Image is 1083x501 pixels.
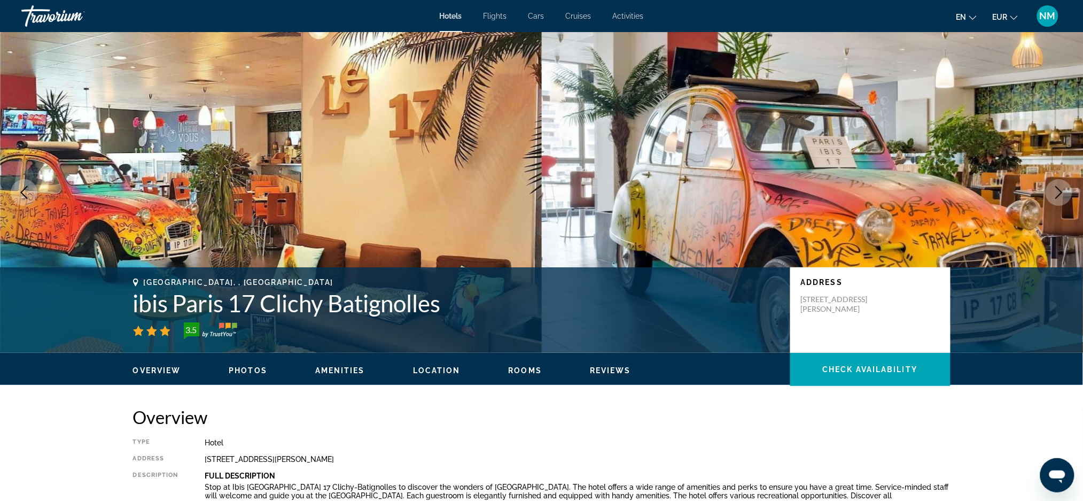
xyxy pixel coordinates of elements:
button: Amenities [315,366,365,375]
span: Check Availability [823,365,918,374]
h2: Overview [133,406,950,428]
a: Travorium [21,2,128,30]
div: 3.5 [181,323,202,336]
h1: ibis Paris 17 Clichy Batignolles [133,289,780,317]
button: Previous image [11,179,37,206]
a: Cars [528,12,544,20]
span: NM [1040,11,1056,21]
button: Rooms [509,366,542,375]
img: trustyou-badge-hor.svg [184,322,237,340]
span: Photos [229,366,267,375]
span: Amenities [315,366,365,375]
span: en [956,13,967,21]
div: Hotel [205,438,950,447]
span: Rooms [509,366,542,375]
div: [STREET_ADDRESS][PERSON_NAME] [205,455,950,464]
p: Address [801,278,940,287]
button: Change currency [993,9,1018,25]
button: Photos [229,366,267,375]
button: Change language [956,9,977,25]
span: Overview [133,366,181,375]
span: Reviews [590,366,631,375]
a: Flights [484,12,507,20]
iframe: Кнопка запуска окна обмена сообщениями [1040,458,1074,492]
b: Full Description [205,472,276,480]
span: Location [413,366,461,375]
p: [STREET_ADDRESS][PERSON_NAME] [801,295,886,314]
a: Activities [613,12,644,20]
button: User Menu [1034,5,1062,27]
button: Location [413,366,461,375]
button: Next image [1046,179,1072,206]
span: EUR [993,13,1008,21]
a: Cruises [566,12,591,20]
button: Reviews [590,366,631,375]
span: [GEOGRAPHIC_DATA], , [GEOGRAPHIC_DATA] [144,278,334,287]
div: Address [133,455,178,464]
button: Overview [133,366,181,375]
div: Type [133,438,178,447]
button: Check Availability [790,353,950,386]
a: Hotels [440,12,462,20]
